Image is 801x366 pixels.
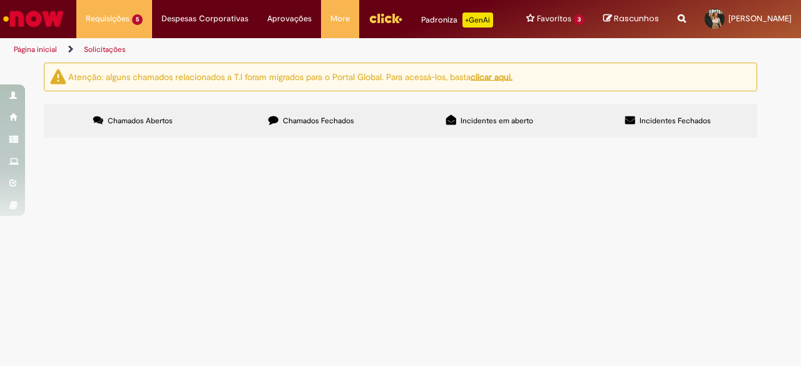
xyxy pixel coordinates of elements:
span: More [330,13,350,25]
span: Incidentes Fechados [640,116,711,126]
span: 5 [132,14,143,25]
span: Chamados Fechados [283,116,354,126]
img: click_logo_yellow_360x200.png [369,9,402,28]
a: Rascunhos [603,13,659,25]
p: +GenAi [462,13,493,28]
span: Despesas Corporativas [161,13,248,25]
span: 3 [574,14,584,25]
span: [PERSON_NAME] [728,13,792,24]
a: clicar aqui. [471,71,513,82]
ul: Trilhas de página [9,38,524,61]
span: Favoritos [537,13,571,25]
a: Página inicial [14,44,57,54]
span: Requisições [86,13,130,25]
span: Chamados Abertos [108,116,173,126]
a: Solicitações [84,44,126,54]
img: ServiceNow [1,6,66,31]
span: Aprovações [267,13,312,25]
div: Padroniza [421,13,493,28]
span: Rascunhos [614,13,659,24]
span: Incidentes em aberto [461,116,533,126]
ng-bind-html: Atenção: alguns chamados relacionados a T.I foram migrados para o Portal Global. Para acessá-los,... [68,71,513,82]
